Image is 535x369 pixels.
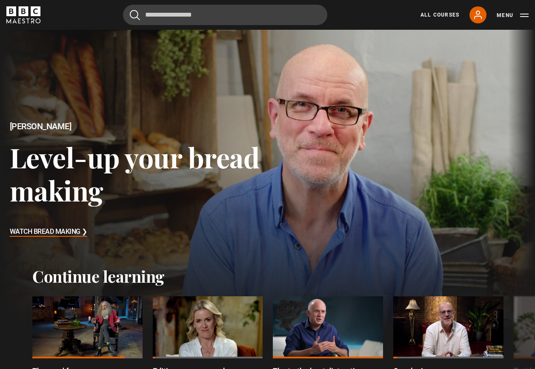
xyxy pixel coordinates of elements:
h3: Level-up your bread making [10,141,268,207]
button: Toggle navigation [497,11,529,20]
h3: Watch Bread Making ❯ [10,226,87,238]
h2: [PERSON_NAME] [10,122,268,131]
h2: Continue learning [32,267,503,286]
button: Submit the search query [130,10,140,20]
a: All Courses [421,11,459,19]
input: Search [123,5,327,25]
svg: BBC Maestro [6,6,40,23]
